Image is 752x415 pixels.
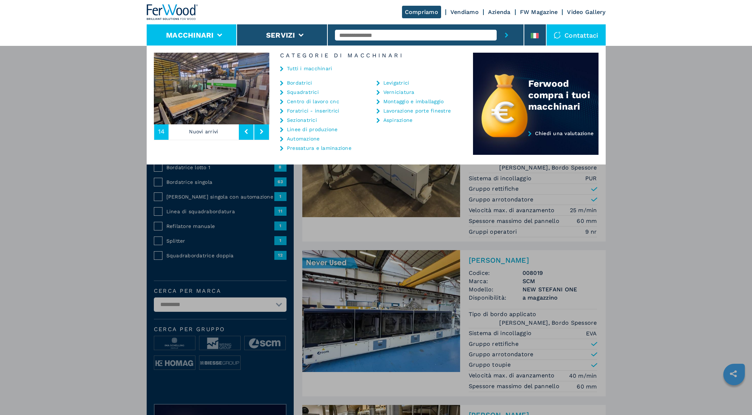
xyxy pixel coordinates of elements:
[169,123,239,140] p: Nuovi arrivi
[287,90,319,95] a: Squadratrici
[488,9,511,15] a: Azienda
[287,136,320,141] a: Automazione
[528,78,599,112] div: Ferwood compra i tuoi macchinari
[287,80,312,85] a: Bordatrici
[287,66,332,71] a: Tutti i macchinari
[269,53,473,58] h6: Categorie di Macchinari
[383,99,444,104] a: Montaggio e imballaggio
[158,128,165,135] span: 14
[266,31,295,39] button: Servizi
[402,6,441,18] a: Compriamo
[287,127,338,132] a: Linee di produzione
[450,9,479,15] a: Vendiamo
[269,53,385,124] img: image
[383,108,451,113] a: Lavorazione porte finestre
[383,80,410,85] a: Levigatrici
[287,118,317,123] a: Sezionatrici
[154,53,269,124] img: image
[383,118,413,123] a: Aspirazione
[147,4,198,20] img: Ferwood
[287,108,340,113] a: Foratrici - inseritrici
[166,31,214,39] button: Macchinari
[287,146,351,151] a: Pressatura e laminazione
[473,130,599,155] a: Chiedi una valutazione
[520,9,558,15] a: FW Magazine
[547,24,606,46] div: Contattaci
[497,24,516,46] button: submit-button
[567,9,605,15] a: Video Gallery
[554,32,561,39] img: Contattaci
[383,90,415,95] a: Verniciatura
[287,99,339,104] a: Centro di lavoro cnc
